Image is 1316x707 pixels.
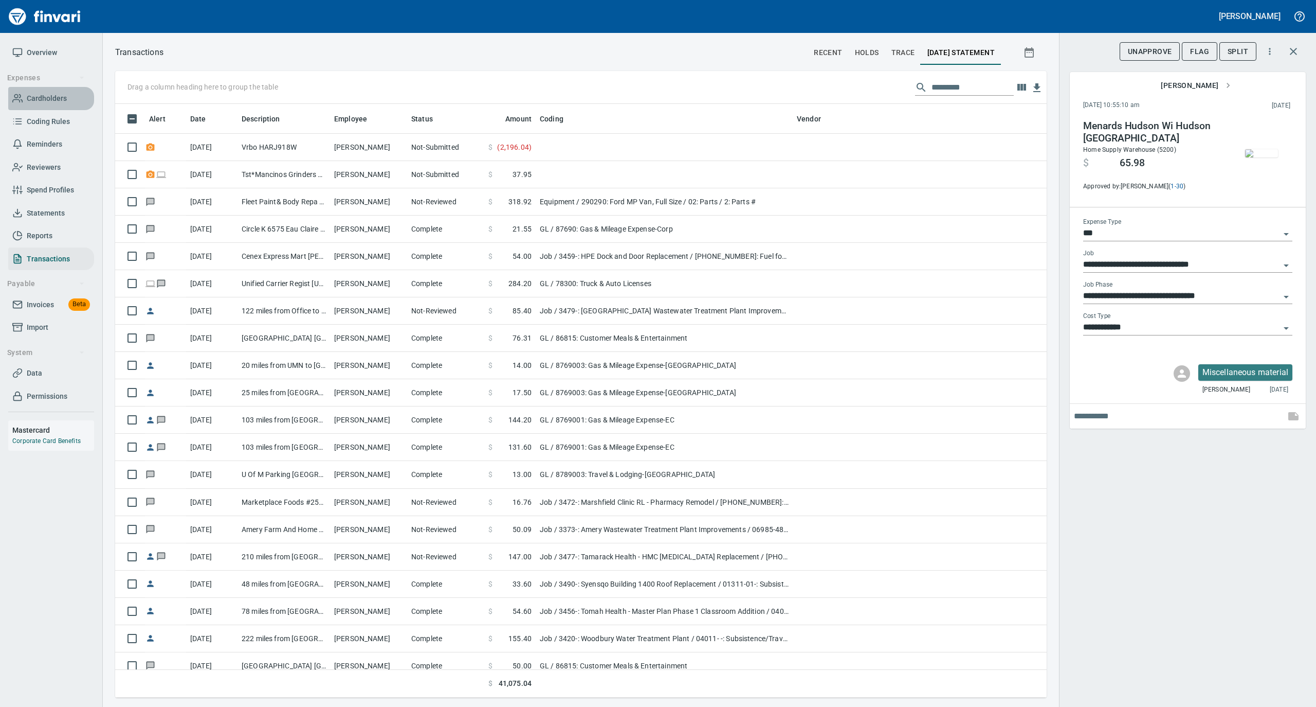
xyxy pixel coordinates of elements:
td: GL / 86815: Customer Meals & Entertainment [536,652,793,680]
span: Reimbursement [145,444,156,450]
td: GL / 86815: Customer Meals & Entertainment [536,325,793,352]
a: InvoicesBeta [8,293,94,316]
td: Complete [407,598,484,625]
td: [DATE] [186,652,237,680]
span: Has messages [145,525,156,532]
td: Job / 3477-: Tamarack Health - HMC [MEDICAL_DATA] Replacement / [PHONE_NUMBER]: Fuel for General ... [536,543,793,571]
td: Complete [407,434,484,461]
span: 16.76 [513,497,532,507]
td: [PERSON_NAME] [330,434,407,461]
span: $ [488,633,492,644]
td: 122 miles from Office to Site [237,297,330,325]
td: [PERSON_NAME] [330,406,407,434]
td: 222 miles from [GEOGRAPHIC_DATA] man to [GEOGRAPHIC_DATA] [237,625,330,652]
td: [GEOGRAPHIC_DATA] [GEOGRAPHIC_DATA] [237,652,330,680]
span: Has messages [145,498,156,505]
td: 103 miles from [GEOGRAPHIC_DATA] to [GEOGRAPHIC_DATA] Office , 103 miles from [GEOGRAPHIC_DATA] O... [237,406,330,434]
td: Job / 3420-: Woodbury Water Treatment Plant / 04011- -: Subsistence/Travel Pay / 8: Indirects [536,625,793,652]
td: [DATE] [186,489,237,516]
span: $ [488,197,492,207]
td: Complete [407,352,484,379]
span: Invoices [27,298,54,311]
span: Reminders [27,138,62,151]
span: $ [488,442,492,452]
button: Open [1279,290,1293,304]
td: Not-Submitted [407,161,484,188]
button: System [3,343,89,362]
label: Job [1083,251,1094,257]
span: $ [488,552,492,562]
span: trace [891,46,915,59]
span: 33.60 [513,579,532,589]
span: $ [488,524,492,535]
span: Amount [492,113,532,125]
span: 21.55 [513,224,532,234]
button: Flag [1182,42,1217,61]
span: Statements [27,207,65,220]
span: Has messages [156,553,167,559]
td: [DATE] [186,270,237,297]
td: [DATE] [186,161,237,188]
td: [DATE] [186,461,237,488]
td: [DATE] [186,571,237,598]
h6: Mastercard [12,425,94,436]
label: Job Phase [1083,282,1112,288]
span: Has messages [156,416,167,423]
td: [DATE] [186,216,237,243]
td: GL / 78300: Truck & Auto Licenses [536,270,793,297]
td: [PERSON_NAME] [330,652,407,680]
td: [PERSON_NAME] [330,325,407,352]
td: [PERSON_NAME] [330,188,407,216]
td: [PERSON_NAME] [330,297,407,325]
td: [DATE] [186,516,237,543]
span: $ [488,360,492,370]
td: Complete [407,325,484,352]
td: Complete [407,243,484,270]
td: [PERSON_NAME] [330,216,407,243]
button: Choose columns to display [1014,80,1029,95]
a: Cardholders [8,87,94,110]
td: [DATE] [186,243,237,270]
td: Not-Reviewed [407,516,484,543]
span: Date [190,113,206,125]
a: Finvari [6,4,83,29]
td: Job / 3490-: Syensqo Building 1400 Roof Replacement / 01311-01-: Subsistence, Travel, & Lodging R... [536,571,793,598]
button: UnApprove [1120,42,1180,61]
div: Click for options [1198,364,1292,381]
td: GL / 8789003: Travel & Lodging-[GEOGRAPHIC_DATA] [536,461,793,488]
td: Job / 3456-: Tomah Health - Master Plan Phase 1 Classroom Addition / 04050- -: Fuel for Equipment... [536,598,793,625]
span: $ [1083,157,1089,169]
span: Amount [505,113,532,125]
button: Download table [1029,80,1045,96]
td: Not-Reviewed [407,188,484,216]
td: [PERSON_NAME] [330,461,407,488]
td: 103 miles from [GEOGRAPHIC_DATA] to [GEOGRAPHIC_DATA] Pre bid , 85 miles from [GEOGRAPHIC_DATA] P... [237,434,330,461]
span: $ [488,497,492,507]
td: Complete [407,652,484,680]
td: Complete [407,379,484,406]
td: Tst*Mancinos Grinders Eau Claire WI [237,161,330,188]
span: $ [488,469,492,480]
span: Vendor [797,113,821,125]
span: This records your note into the expense. If you would like to send a message to an employee inste... [1281,404,1306,429]
span: Status [411,113,433,125]
a: Reviewers [8,156,94,179]
span: holds [855,46,879,59]
a: Reminders [8,133,94,156]
span: Has messages [145,225,156,232]
span: Beta [68,298,90,310]
span: ( 2,196.04 ) [497,142,532,152]
td: Amery Farm And Home Amery [GEOGRAPHIC_DATA] [237,516,330,543]
td: [DATE] [186,625,237,652]
td: Not-Reviewed [407,489,484,516]
span: 65.98 [1120,157,1145,169]
td: Marketplace Foods #258 [GEOGRAPHIC_DATA] [237,489,330,516]
span: Receipt Required [145,144,156,150]
span: $ [488,306,492,316]
span: Has messages [145,198,156,205]
span: $ [488,142,492,152]
span: Has messages [145,253,156,259]
span: $ [488,333,492,343]
button: Show transactions within a particular date range [1014,40,1047,65]
span: Reimbursement [145,635,156,642]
